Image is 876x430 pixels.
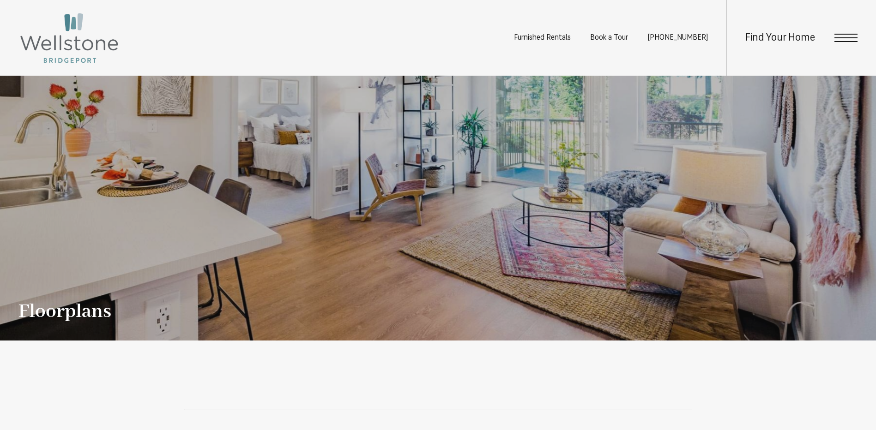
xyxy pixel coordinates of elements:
[647,34,708,42] span: [PHONE_NUMBER]
[590,34,628,42] a: Book a Tour
[18,301,111,322] h1: Floorplans
[514,34,571,42] a: Furnished Rentals
[18,12,120,65] img: Wellstone
[647,34,708,42] a: Call Us at (253) 642-8681
[745,33,815,43] a: Find Your Home
[834,34,858,42] button: Open Menu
